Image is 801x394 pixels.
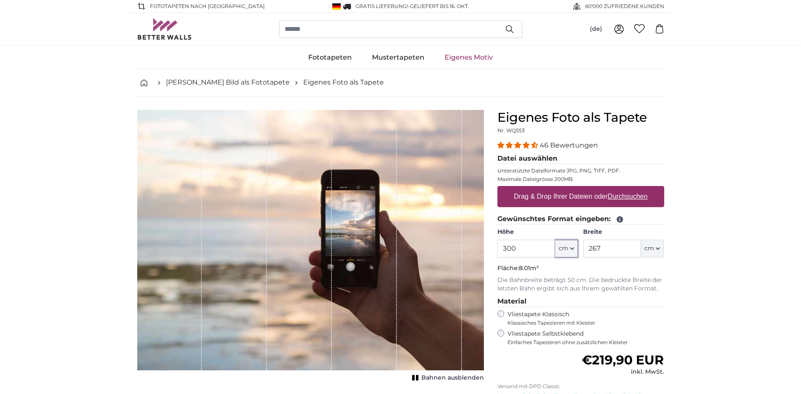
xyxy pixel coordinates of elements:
button: (de) [583,22,609,37]
span: Einfaches Tapezieren ohne zusätzlichen Kleister [508,339,664,346]
u: Durchsuchen [608,193,647,200]
img: Deutschland [332,3,341,10]
span: cm [559,244,568,253]
span: Fototapeten nach [GEOGRAPHIC_DATA] [150,3,265,10]
label: Breite [583,228,664,236]
p: Fläche: [497,264,664,273]
legend: Gewünschtes Format eingeben: [497,214,664,224]
p: Maximale Dateigrösse 200MB. [497,176,664,183]
legend: Material [497,296,664,307]
span: GRATIS Lieferung! [356,3,408,9]
img: Betterwalls [137,18,192,40]
button: cm [641,240,664,257]
a: [PERSON_NAME] Bild als Fototapete [166,77,290,88]
span: 4.37 stars [497,141,540,149]
label: Höhe [497,228,578,236]
span: 8.01m² [519,264,539,272]
label: Vliestapete Klassisch [508,310,657,326]
legend: Datei auswählen [497,153,664,164]
span: Bahnen ausblenden [421,374,484,382]
p: Unterstützte Dateiformate JPG, PNG, TIFF, PDF. [497,167,664,174]
span: €219,90 EUR [582,352,664,368]
a: Eigenes Foto als Tapete [303,77,384,88]
button: Bahnen ausblenden [410,372,484,384]
a: Mustertapeten [362,47,434,68]
span: - [408,3,469,9]
label: Drag & Drop Ihrer Dateien oder [510,188,651,205]
span: Klassisches Tapezieren mit Kleister [508,320,657,326]
label: Vliestapete Selbstklebend [508,330,664,346]
nav: breadcrumbs [137,69,664,96]
div: 1 of 1 [137,110,484,384]
span: 60'000 ZUFRIEDENE KUNDEN [585,3,664,10]
h1: Eigenes Foto als Tapete [497,110,664,125]
a: Eigenes Motiv [434,47,503,68]
span: Nr. WQ553 [497,127,525,134]
button: cm [555,240,578,257]
span: cm [644,244,654,253]
p: Versand mit DPD Classic [497,383,664,390]
a: Fototapeten [298,47,362,68]
p: Die Bahnbreite beträgt 50 cm. Die bedruckte Breite der letzten Bahn ergibt sich aus Ihrem gewählt... [497,276,664,293]
div: inkl. MwSt. [582,368,664,376]
span: Geliefert bis 16. Okt. [410,3,469,9]
span: 46 Bewertungen [540,141,598,149]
